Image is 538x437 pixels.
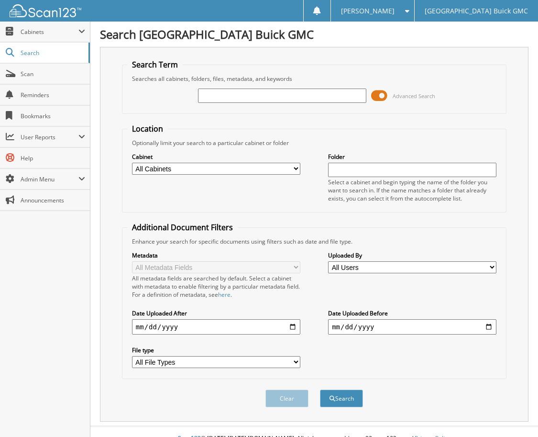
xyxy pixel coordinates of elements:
span: [GEOGRAPHIC_DATA] Buick GMC [425,8,528,14]
label: Folder [328,153,496,161]
label: Cabinet [132,153,300,161]
span: Announcements [21,196,85,204]
span: [PERSON_NAME] [341,8,395,14]
div: Enhance your search for specific documents using filters such as date and file type. [127,237,501,246]
div: All metadata fields are searched by default. Select a cabinet with metadata to enable filtering b... [132,274,300,299]
span: Advanced Search [393,92,435,100]
span: Scan [21,70,85,78]
div: Select a cabinet and begin typing the name of the folder you want to search in. If the name match... [328,178,496,202]
div: Searches all cabinets, folders, files, metadata, and keywords [127,75,501,83]
span: User Reports [21,133,78,141]
div: Optionally limit your search to a particular cabinet or folder [127,139,501,147]
span: Cabinets [21,28,78,36]
a: here [218,291,231,299]
button: Search [320,390,363,407]
label: Metadata [132,251,300,259]
legend: Additional Document Filters [127,222,238,233]
input: end [328,319,496,335]
span: Reminders [21,91,85,99]
legend: Search Term [127,59,183,70]
label: Date Uploaded Before [328,309,496,317]
span: Admin Menu [21,175,78,183]
span: Bookmarks [21,112,85,120]
legend: Location [127,123,168,134]
img: scan123-logo-white.svg [10,4,81,17]
label: Uploaded By [328,251,496,259]
label: File type [132,346,300,354]
input: start [132,319,300,335]
span: Help [21,154,85,162]
span: Search [21,49,84,57]
label: Date Uploaded After [132,309,300,317]
button: Clear [265,390,308,407]
h1: Search [GEOGRAPHIC_DATA] Buick GMC [100,26,528,42]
